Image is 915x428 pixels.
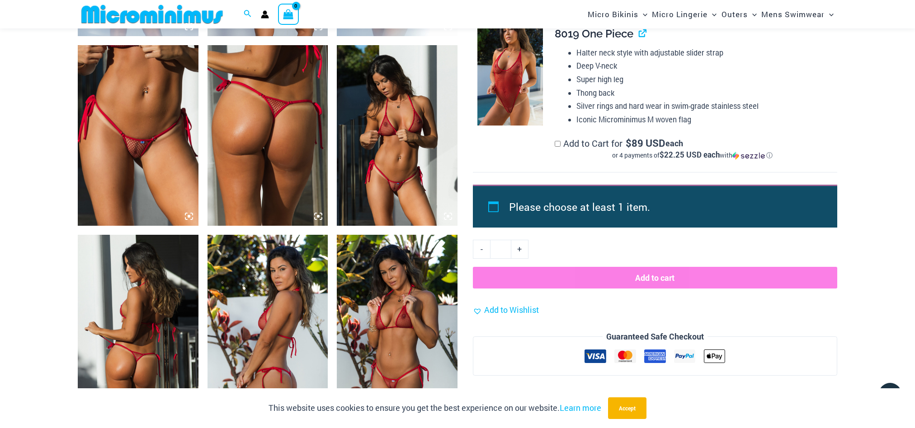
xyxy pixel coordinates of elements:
button: Accept [608,397,646,419]
div: or 4 payments of$22.25 USD eachwithSezzle Click to learn more about Sezzle [555,151,830,160]
span: Menu Toggle [748,3,757,26]
a: Account icon link [261,10,269,19]
a: Add to Wishlist [473,303,539,317]
span: Menu Toggle [825,3,834,26]
img: Summer Storm Red 8019 One Piece [477,28,543,126]
span: Add to Wishlist [484,304,539,315]
label: Add to Cart for [555,137,830,160]
img: Summer Storm Red 312 Tri Top 456 Micro [78,235,198,415]
li: Halter neck style with adjustable slider strap [576,46,830,60]
a: Learn more [560,402,601,413]
p: This website uses cookies to ensure you get the best experience on our website. [269,401,601,415]
img: Summer Storm Red 312 Tri Top 449 Thong [337,235,457,415]
span: Mens Swimwear [761,3,825,26]
li: Silver rings and hard wear in swim-grade stainless steel [576,99,830,113]
span: 89 USD [626,139,665,148]
span: 8019 One Piece [555,27,633,40]
a: - [473,240,490,259]
a: Micro BikinisMenu ToggleMenu Toggle [585,3,650,26]
span: $22.25 USD each [660,149,720,160]
span: Outers [722,3,748,26]
span: $ [626,136,632,149]
img: Summer Storm Red 312 Tri Top 456 Micro [337,45,457,226]
img: Summer Storm Red 456 Micro [78,45,198,226]
a: + [511,240,528,259]
input: Product quantity [490,240,511,259]
img: Sezzle [732,152,765,160]
a: Micro LingerieMenu ToggleMenu Toggle [650,3,719,26]
li: Thong back [576,86,830,100]
input: Add to Cart for$89 USD eachor 4 payments of$22.25 USD eachwithSezzle Click to learn more about Se... [555,141,561,147]
nav: Site Navigation [584,1,837,27]
button: Add to cart [473,267,837,288]
li: Super high leg [576,73,830,86]
span: Micro Lingerie [652,3,707,26]
span: each [665,139,683,148]
span: Menu Toggle [707,3,717,26]
a: View Shopping Cart, empty [278,4,299,24]
img: Summer Storm Red 312 Tri Top 449 Thong [208,235,328,415]
li: Iconic Microminimus M woven flag [576,113,830,126]
span: Micro Bikinis [588,3,638,26]
li: Deep V-neck [576,59,830,73]
a: Mens SwimwearMenu ToggleMenu Toggle [759,3,836,26]
a: OutersMenu ToggleMenu Toggle [719,3,759,26]
div: or 4 payments of with [555,151,830,160]
li: Please choose at least 1 item. [509,196,816,217]
img: MM SHOP LOGO FLAT [78,4,226,24]
legend: Guaranteed Safe Checkout [603,330,707,344]
span: Menu Toggle [638,3,647,26]
img: Summer Storm Red 456 Micro [208,45,328,226]
a: Search icon link [244,9,252,20]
